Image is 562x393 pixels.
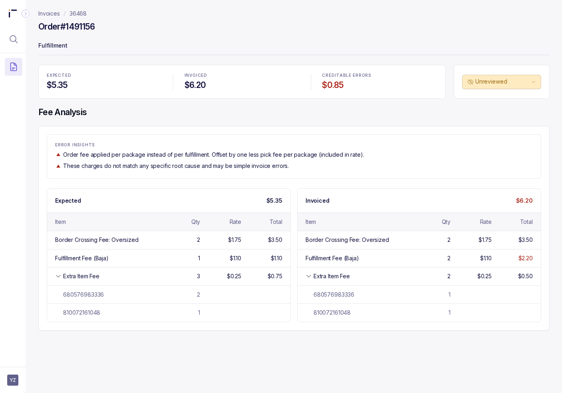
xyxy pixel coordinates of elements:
div: Extra Item Fee [63,272,99,280]
div: Fulfillment Fee (Baja) [55,254,109,262]
button: User initials [7,375,18,386]
a: Invoices [38,10,60,18]
div: $3.50 [268,236,282,244]
div: Rate [230,218,241,226]
div: $3.50 [518,236,533,244]
div: 680576983336 [55,291,104,299]
div: Rate [480,218,492,226]
button: Menu Icon Button DocumentTextIcon [5,58,22,76]
div: Total [520,218,533,226]
h4: Order #1491156 [38,21,95,32]
div: 2 [197,236,200,244]
div: $1.10 [230,254,241,262]
div: Qty [442,218,451,226]
p: Unreviewed [475,78,530,86]
p: CREDITABLE ERRORS [322,73,437,78]
p: $5.35 [266,197,282,205]
p: These charges do not match any specific root cause and may be simple invoice errors. [63,162,289,170]
div: $1.75 [479,236,492,244]
div: $0.75 [268,272,282,280]
p: Order fee applied per package instead of per fulfillment. Offset by one less pick fee per package... [63,151,364,159]
div: 2 [447,272,451,280]
div: Border Crossing Fee: Oversized [306,236,389,244]
p: Invoiced [306,197,330,205]
h4: $0.85 [322,80,437,91]
p: Fulfillment [38,38,550,54]
div: Item [306,218,316,226]
img: trend image [55,152,62,158]
div: 680576983336 [306,291,354,299]
div: $0.50 [518,272,533,280]
div: 1 [198,254,200,262]
p: $6.20 [516,197,533,205]
div: $2.20 [518,254,533,262]
div: Fulfillment Fee (Baja) [306,254,359,262]
div: Extra Item Fee [314,272,350,280]
button: Unreviewed [462,75,541,89]
p: ERROR INSIGHTS [55,143,533,148]
img: trend image [55,163,62,169]
div: $1.75 [228,236,241,244]
div: Qty [191,218,201,226]
div: Item [55,218,66,226]
div: $1.10 [480,254,492,262]
div: $0.25 [227,272,241,280]
h4: $5.35 [47,80,162,91]
nav: breadcrumb [38,10,87,18]
div: 3 [197,272,200,280]
h4: $6.20 [185,80,300,91]
p: INVOICED [185,73,300,78]
div: 1 [449,309,451,317]
div: Collapse Icon [21,9,30,18]
h4: Fee Analysis [38,107,550,118]
button: Menu Icon Button MagnifyingGlassIcon [5,30,22,48]
a: 36468 [70,10,87,18]
div: 2 [447,254,451,262]
div: 2 [197,291,200,299]
p: Expected [55,197,81,205]
div: $0.25 [477,272,492,280]
div: Border Crossing Fee: Oversized [55,236,139,244]
div: 2 [447,236,451,244]
p: EXPECTED [47,73,162,78]
div: 1 [198,309,200,317]
div: 810072161048 [306,309,351,317]
div: 1 [449,291,451,299]
div: $1.10 [271,254,282,262]
div: 810072161048 [55,309,100,317]
div: Total [270,218,282,226]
